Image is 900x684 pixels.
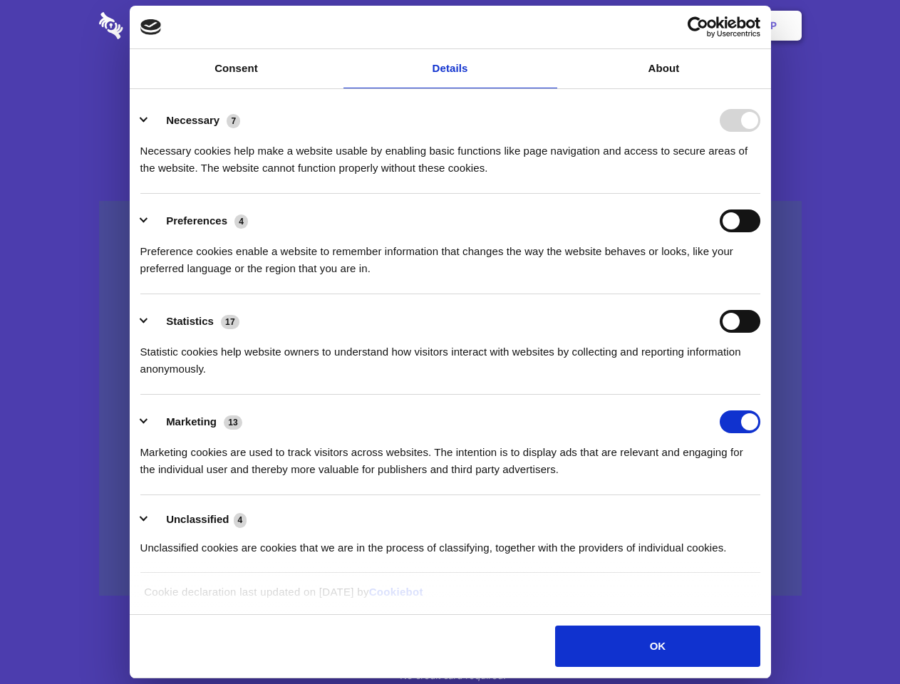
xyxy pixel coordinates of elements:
div: Statistic cookies help website owners to understand how visitors interact with websites by collec... [140,333,760,378]
span: 4 [234,214,248,229]
span: 13 [224,415,242,430]
label: Marketing [166,415,217,427]
a: Pricing [418,4,480,48]
button: Marketing (13) [140,410,252,433]
a: About [557,49,771,88]
span: 17 [221,315,239,329]
a: Consent [130,49,343,88]
div: Preference cookies enable a website to remember information that changes the way the website beha... [140,232,760,277]
button: Unclassified (4) [140,511,256,529]
h4: Auto-redaction of sensitive data, encrypted data sharing and self-destructing private chats. Shar... [99,130,802,177]
button: Necessary (7) [140,109,249,132]
a: Login [646,4,708,48]
button: Preferences (4) [140,209,257,232]
img: logo [140,19,162,35]
div: Cookie declaration last updated on [DATE] by [133,584,767,611]
div: Unclassified cookies are cookies that we are in the process of classifying, together with the pro... [140,529,760,556]
span: 4 [234,513,247,527]
a: Details [343,49,557,88]
img: logo-wordmark-white-trans-d4663122ce5f474addd5e946df7df03e33cb6a1c49d2221995e7729f52c070b2.svg [99,12,221,39]
button: OK [555,626,760,667]
label: Preferences [166,214,227,227]
div: Marketing cookies are used to track visitors across websites. The intention is to display ads tha... [140,433,760,478]
label: Statistics [166,315,214,327]
div: Necessary cookies help make a website usable by enabling basic functions like page navigation and... [140,132,760,177]
a: Usercentrics Cookiebot - opens in a new window [636,16,760,38]
a: Wistia video thumbnail [99,201,802,596]
label: Necessary [166,114,219,126]
button: Statistics (17) [140,310,249,333]
iframe: Drift Widget Chat Controller [829,613,883,667]
a: Cookiebot [369,586,423,598]
h1: Eliminate Slack Data Loss. [99,64,802,115]
span: 7 [227,114,240,128]
a: Contact [578,4,643,48]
